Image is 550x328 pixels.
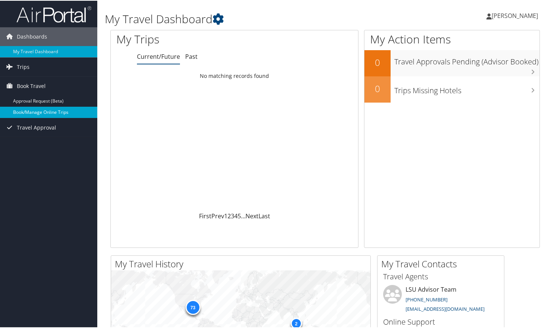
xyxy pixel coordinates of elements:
[17,27,47,45] span: Dashboards
[227,211,231,219] a: 2
[381,257,504,270] h2: My Travel Contacts
[115,257,370,270] h2: My Travel History
[259,211,270,219] a: Last
[211,211,224,219] a: Prev
[185,52,198,60] a: Past
[383,316,498,327] h3: Online Support
[185,299,200,314] div: 73
[238,211,241,219] a: 5
[199,211,211,219] a: First
[231,211,234,219] a: 3
[364,49,540,76] a: 0Travel Approvals Pending (Advisor Booked)
[105,10,398,26] h1: My Travel Dashboard
[17,76,46,95] span: Book Travel
[364,31,540,46] h1: My Action Items
[379,284,502,315] li: LSU Advisor Team
[364,82,391,94] h2: 0
[224,211,227,219] a: 1
[241,211,245,219] span: …
[364,76,540,102] a: 0Trips Missing Hotels
[394,81,540,95] h3: Trips Missing Hotels
[383,271,498,281] h3: Travel Agents
[406,305,485,312] a: [EMAIL_ADDRESS][DOMAIN_NAME]
[137,52,180,60] a: Current/Future
[111,69,358,82] td: No matching records found
[492,11,538,19] span: [PERSON_NAME]
[234,211,238,219] a: 4
[406,295,447,302] a: [PHONE_NUMBER]
[394,52,540,66] h3: Travel Approvals Pending (Advisor Booked)
[16,5,91,22] img: airportal-logo.png
[17,57,30,76] span: Trips
[245,211,259,219] a: Next
[364,55,391,68] h2: 0
[486,4,546,26] a: [PERSON_NAME]
[17,118,56,136] span: Travel Approval
[116,31,250,46] h1: My Trips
